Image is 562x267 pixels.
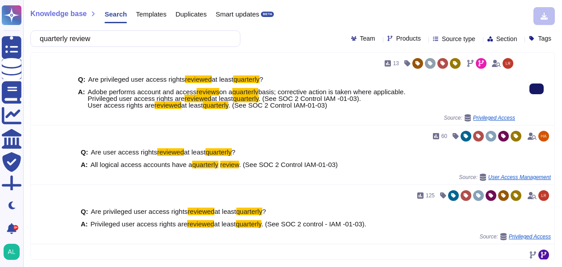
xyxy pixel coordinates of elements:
[78,88,85,108] b: A:
[214,208,236,215] span: at least
[232,148,235,156] span: ?
[360,35,375,42] span: Team
[444,114,515,121] span: Source:
[219,88,232,96] span: on a
[185,75,212,83] mark: reviewed
[228,101,327,109] span: . (See SOC 2 Control IAM-01-03)
[192,161,218,168] mark: quarterly
[4,244,20,260] img: user
[185,95,211,102] mark: reviewed
[393,61,399,66] span: 13
[35,31,231,46] input: Search a question or template...
[184,148,206,156] span: at least
[91,220,188,228] span: Privileged user access rights are
[261,12,274,17] div: BETA
[261,220,366,228] span: . (See SOC 2 control - IAM -01-03).
[211,95,233,102] span: at least
[239,161,338,168] span: . (See SOC 2 Control IAM-01-03)
[157,148,184,156] mark: reviewed
[538,35,551,42] span: Tags
[396,35,421,42] span: Products
[91,148,157,156] span: Are user access rights
[136,11,166,17] span: Templates
[88,88,405,102] span: basis; corrective action is taken where applicable. Privileged user access rights are
[496,36,517,42] span: Section
[220,161,239,168] mark: review
[91,208,188,215] span: Are privileged user access rights
[233,75,259,83] mark: quarterly
[262,208,266,215] span: ?
[78,76,86,83] b: Q:
[426,193,435,198] span: 125
[203,101,228,109] mark: quarterly
[233,95,259,102] mark: quarterly
[206,148,231,156] mark: quarterly
[2,242,26,262] button: user
[197,88,219,96] mark: reviews
[155,101,181,109] mark: reviewed
[181,101,203,109] span: at least
[488,175,551,180] span: User Access Management
[187,220,214,228] mark: reviewed
[81,149,88,155] b: Q:
[442,36,475,42] span: Source type
[216,11,260,17] span: Smart updates
[88,95,361,109] span: . (See SOC 2 Control IAM -01-03). User access rights are
[538,190,549,201] img: user
[30,10,87,17] span: Knowledge base
[479,233,551,240] span: Source:
[232,88,258,96] mark: quarterly
[91,161,193,168] span: All logical access accounts have a
[188,208,214,215] mark: reviewed
[13,225,18,230] div: 9+
[81,221,88,227] b: A:
[236,220,261,228] mark: quarterly
[81,208,88,215] b: Q:
[236,208,262,215] mark: quarterly
[81,161,88,168] b: A:
[509,234,551,239] span: Privileged Access
[176,11,207,17] span: Duplicates
[260,75,263,83] span: ?
[212,75,233,83] span: at least
[538,131,549,142] img: user
[441,133,447,139] span: 60
[214,220,235,228] span: at least
[88,75,185,83] span: Are privileged user access rights
[459,174,551,181] span: Source:
[473,115,515,121] span: Privileged Access
[105,11,127,17] span: Search
[503,58,513,69] img: user
[88,88,196,96] span: Adobe performs account and access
